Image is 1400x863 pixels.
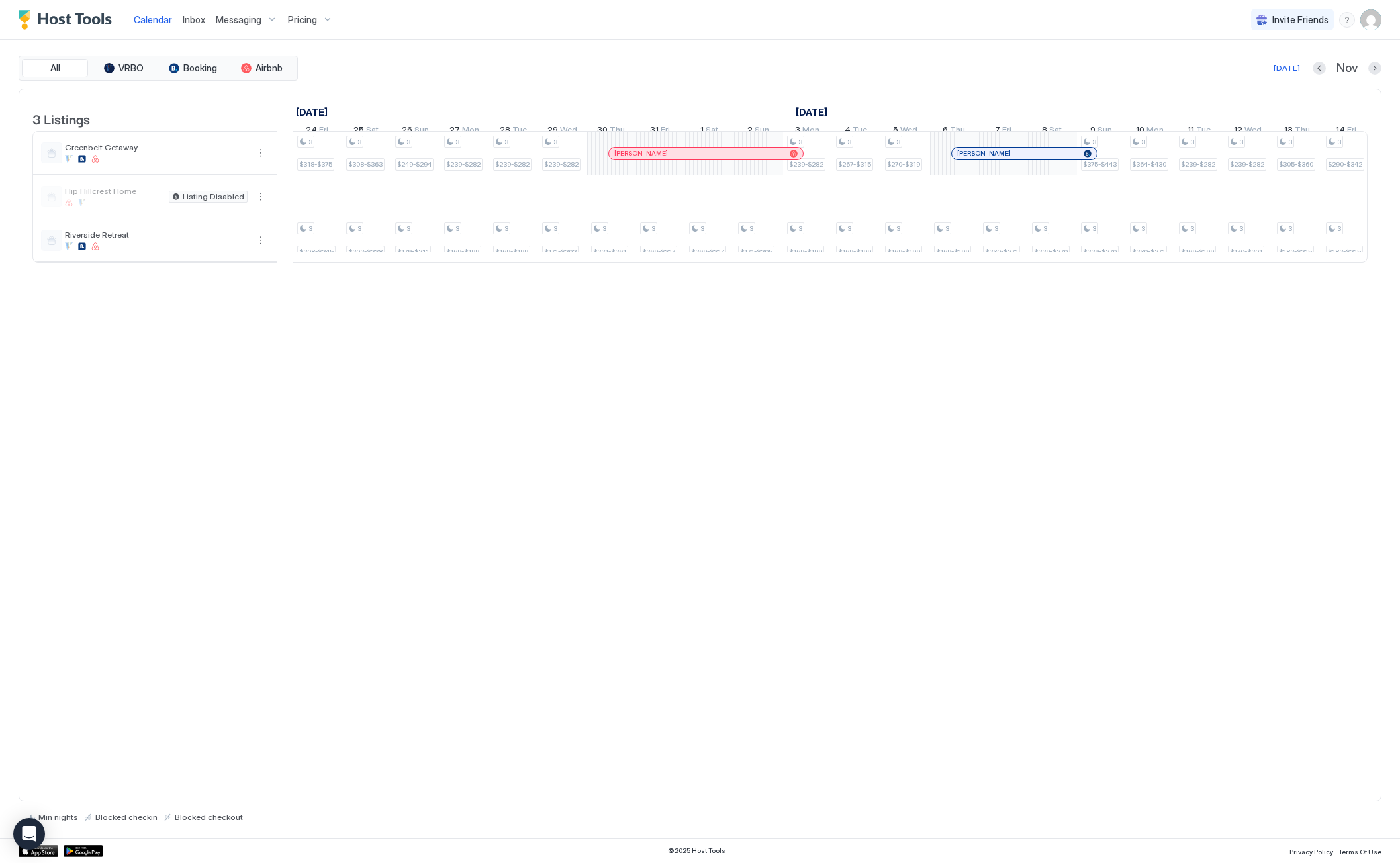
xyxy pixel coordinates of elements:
[1234,124,1242,138] span: 12
[398,122,432,141] a: October 26, 2025
[1289,844,1333,858] a: Privacy Policy
[1289,848,1333,856] span: Privacy Policy
[945,224,949,233] span: 3
[651,224,655,233] span: 3
[798,138,802,146] span: 3
[1132,248,1165,256] span: $230-$271
[668,846,725,855] span: © 2025 Host Tools
[65,142,248,152] span: Greenbelt Getaway
[504,138,508,146] span: 3
[446,122,483,141] a: October 27, 2025
[216,14,261,26] span: Messaging
[1336,124,1345,138] span: 14
[19,56,298,81] div: tab-group
[755,124,769,138] span: Sun
[183,62,217,74] span: Booking
[1368,62,1381,75] button: Next month
[789,248,822,256] span: $169-$199
[1132,160,1166,169] span: $364-$430
[642,248,675,256] span: $269-$317
[1338,844,1381,858] a: Terms Of Use
[691,248,724,256] span: $269-$317
[1146,124,1164,138] span: Mon
[495,248,528,256] span: $169-$199
[847,224,851,233] span: 3
[1230,160,1264,169] span: $239-$282
[308,138,312,146] span: 3
[1272,14,1329,26] span: Invite Friends
[1274,62,1300,74] div: [DATE]
[500,124,510,138] span: 28
[288,14,317,26] span: Pricing
[1244,124,1262,138] span: Wed
[992,122,1015,141] a: November 7, 2025
[228,59,295,77] button: Airbnb
[65,230,248,240] span: Riverside Retreat
[943,124,948,138] span: 6
[853,124,867,138] span: Tue
[792,103,831,122] a: November 1, 2025
[397,248,429,256] span: $179-$211
[547,124,558,138] span: 29
[1279,248,1312,256] span: $182-$215
[449,124,460,138] span: 27
[303,122,332,141] a: October 24, 2025
[397,160,432,169] span: $249-$294
[749,224,753,233] span: 3
[50,62,60,74] span: All
[647,122,673,141] a: October 31, 2025
[504,224,508,233] span: 3
[1092,224,1096,233] span: 3
[183,13,205,26] a: Inbox
[890,122,921,141] a: November 5, 2025
[896,224,900,233] span: 3
[1337,138,1341,146] span: 3
[308,224,312,233] span: 3
[319,124,328,138] span: Fri
[350,122,382,141] a: October 25, 2025
[1136,124,1144,138] span: 10
[357,138,361,146] span: 3
[253,145,269,161] div: menu
[747,124,753,138] span: 2
[893,124,898,138] span: 5
[900,124,917,138] span: Wed
[544,160,579,169] span: $239-$282
[1239,224,1243,233] span: 3
[1039,122,1065,141] a: November 8, 2025
[957,149,1011,158] span: [PERSON_NAME]
[1281,122,1313,141] a: November 13, 2025
[348,160,383,169] span: $308-$363
[789,160,823,169] span: $239-$282
[32,109,90,128] span: 3 Listings
[414,124,429,138] span: Sun
[366,124,379,138] span: Sat
[1043,224,1047,233] span: 3
[1328,248,1361,256] span: $182-$215
[610,124,625,138] span: Thu
[446,160,481,169] span: $239-$282
[950,124,965,138] span: Thu
[455,224,459,233] span: 3
[160,59,226,77] button: Booking
[1360,9,1381,30] div: User profile
[553,224,557,233] span: 3
[838,248,871,256] span: $169-$199
[13,818,45,850] div: Open Intercom Messenger
[1288,224,1292,233] span: 3
[1190,224,1194,233] span: 3
[1231,122,1265,141] a: November 12, 2025
[495,160,530,169] span: $239-$282
[175,812,243,822] span: Blocked checkout
[700,224,704,233] span: 3
[1295,124,1310,138] span: Thu
[1338,848,1381,856] span: Terms Of Use
[553,138,557,146] span: 3
[1239,138,1243,146] span: 3
[841,122,870,141] a: November 4, 2025
[593,248,626,256] span: $221-$261
[896,138,900,146] span: 3
[1272,60,1302,76] button: [DATE]
[1337,224,1341,233] span: 3
[1087,122,1115,141] a: November 9, 2025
